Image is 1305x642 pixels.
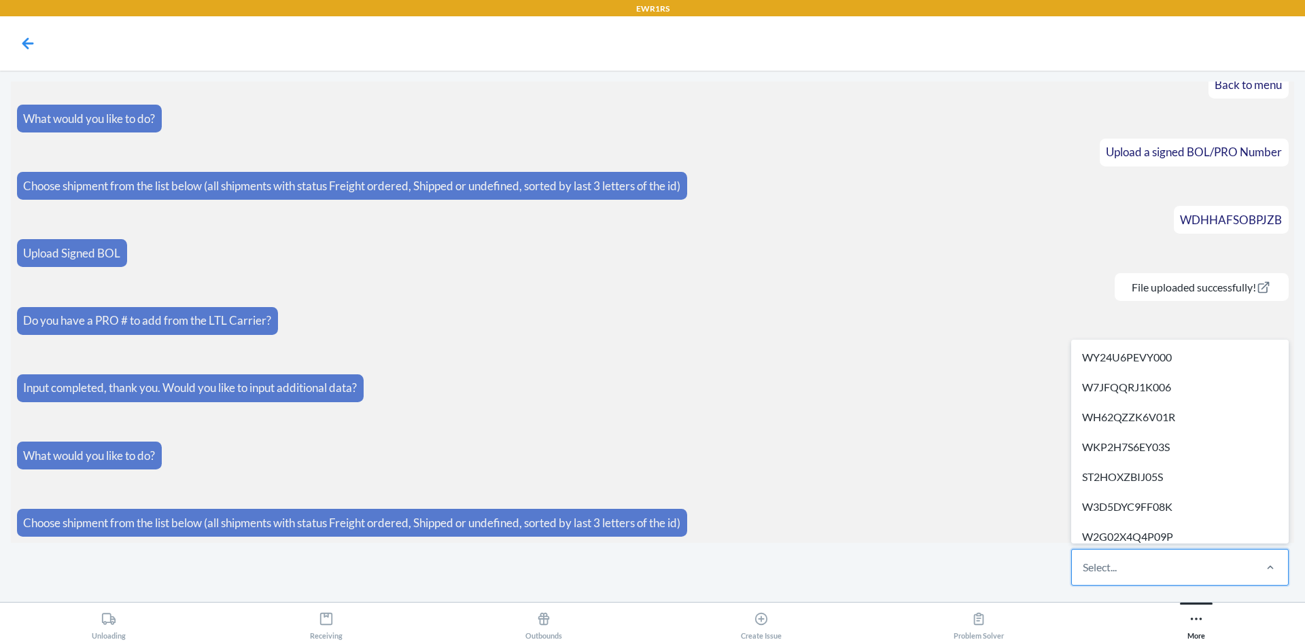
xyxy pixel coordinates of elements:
div: Outbounds [525,606,562,640]
p: What would you like to do? [23,110,155,128]
div: Create Issue [741,606,782,640]
span: Back to menu [1215,77,1282,92]
div: Unloading [92,606,126,640]
div: Receiving [310,606,343,640]
button: Create Issue [652,603,870,640]
div: Problem Solver [954,606,1004,640]
p: EWR1RS [636,3,669,15]
p: Do you have a PRO # to add from the LTL Carrier? [23,312,271,329]
div: ST2HOXZBIJ05S [1074,462,1286,492]
div: WH62QZZK6V01R [1074,402,1286,432]
button: More [1087,603,1305,640]
span: Upload a signed BOL/PRO Number [1106,145,1282,159]
div: Select... [1083,559,1117,575]
button: Problem Solver [870,603,1087,640]
div: WY24U6PEVY000 [1074,342,1286,372]
p: Choose shipment from the list below (all shipments with status Freight ordered, Shipped or undefi... [23,177,680,195]
div: W7JFQQRJ1K006 [1074,372,1286,402]
p: Input completed, thank you. Would you like to input additional data? [23,379,357,397]
div: More [1187,606,1205,640]
button: Outbounds [435,603,652,640]
span: WDHHAFSOBPJZB [1180,213,1282,227]
a: File uploaded successfully! [1121,281,1282,293]
p: Upload Signed BOL [23,245,120,262]
div: W3D5DYC9FF08K [1074,492,1286,522]
div: WKP2H7S6EY03S [1074,432,1286,462]
div: W2G02X4Q4P09P [1074,522,1286,552]
p: What would you like to do? [23,447,155,465]
p: Choose shipment from the list below (all shipments with status Freight ordered, Shipped or undefi... [23,514,680,532]
button: Receiving [217,603,435,640]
